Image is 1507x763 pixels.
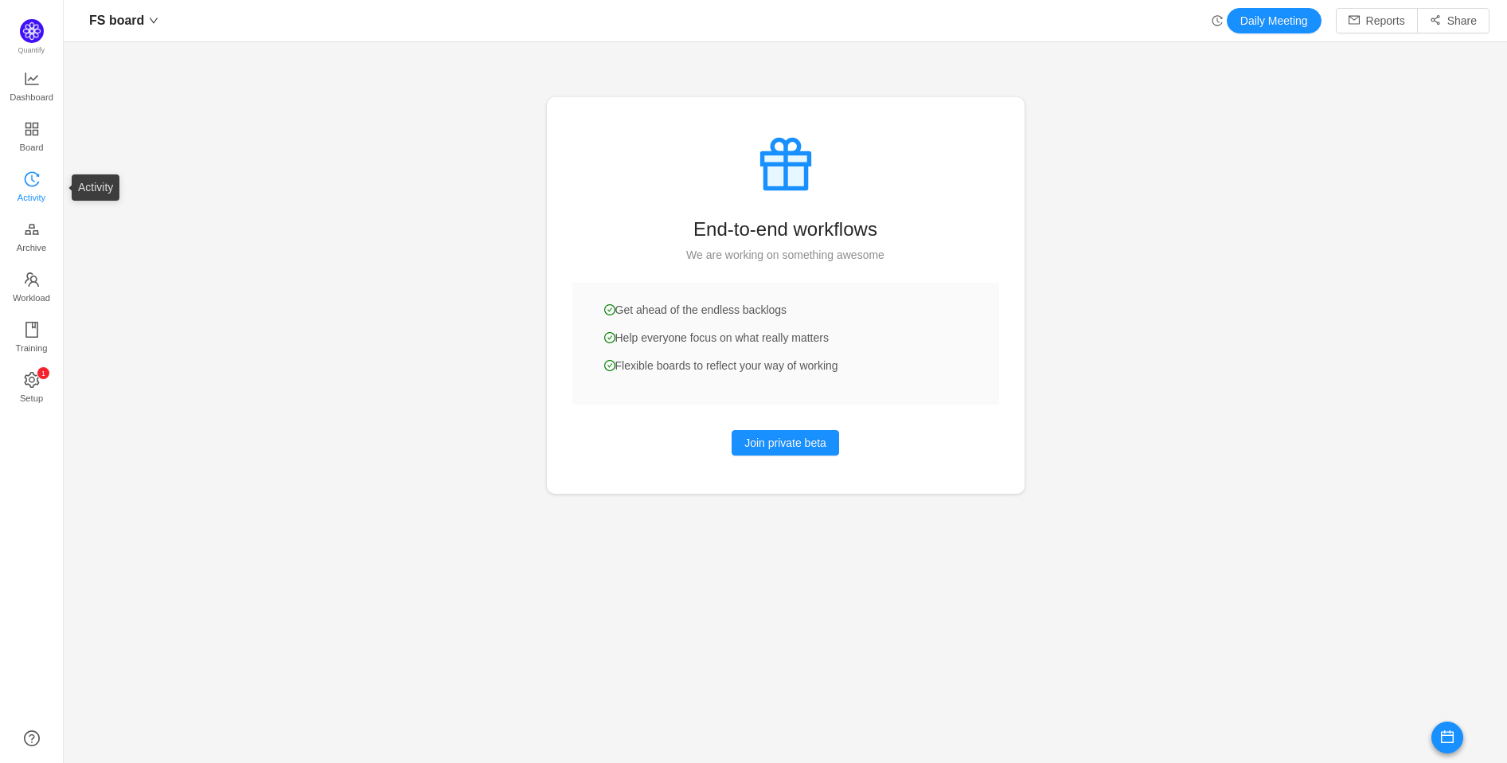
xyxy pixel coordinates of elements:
[13,282,50,314] span: Workload
[24,323,40,354] a: Training
[1431,722,1463,753] button: icon: calendar
[20,19,44,43] img: Quantify
[24,72,40,104] a: Dashboard
[24,122,40,154] a: Board
[1417,8,1489,33] button: icon: share-altShare
[20,382,43,414] span: Setup
[20,131,44,163] span: Board
[10,81,53,113] span: Dashboard
[24,730,40,746] a: icon: question-circle
[24,171,40,187] i: icon: history
[24,172,40,204] a: Activity
[37,367,49,379] sup: 1
[24,222,40,254] a: Archive
[41,367,45,379] p: 1
[1212,15,1223,26] i: icon: history
[24,221,40,237] i: icon: gold
[24,372,40,388] i: icon: setting
[732,430,839,456] button: Join private beta
[18,46,45,54] span: Quantify
[17,232,46,264] span: Archive
[89,8,144,33] span: FS board
[24,322,40,338] i: icon: book
[24,272,40,288] i: icon: team
[24,272,40,304] a: Workload
[149,16,158,25] i: icon: down
[24,121,40,137] i: icon: appstore
[18,182,45,213] span: Activity
[15,332,47,364] span: Training
[24,71,40,87] i: icon: line-chart
[24,373,40,405] a: icon: settingSetup
[1227,8,1322,33] button: Daily Meeting
[1336,8,1418,33] button: icon: mailReports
